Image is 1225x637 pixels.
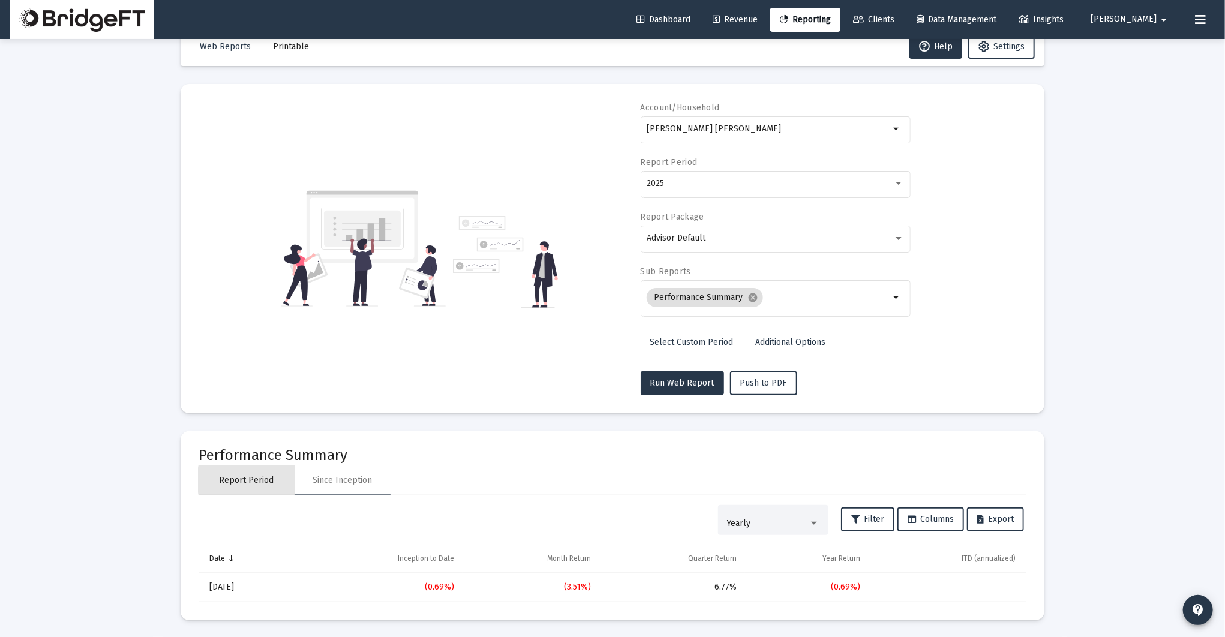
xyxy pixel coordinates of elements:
td: [DATE] [199,573,302,602]
mat-chip-list: Selection [647,286,890,310]
mat-icon: cancel [747,292,758,303]
a: Dashboard [627,8,700,32]
span: Reporting [780,14,831,25]
button: Web Reports [190,35,260,59]
span: Printable [273,41,309,52]
div: 6.77% [608,581,737,593]
label: Report Period [641,157,698,167]
div: Quarter Return [688,554,737,563]
button: Columns [897,507,964,531]
span: Revenue [713,14,758,25]
a: Reporting [770,8,840,32]
span: Insights [1019,14,1064,25]
span: Export [977,514,1014,524]
span: [PERSON_NAME] [1091,14,1157,25]
img: reporting-alt [453,216,558,308]
span: Clients [853,14,894,25]
td: Column Date [199,544,302,573]
span: Data Management [917,14,996,25]
span: 2025 [647,178,664,188]
input: Search or select an account or household [647,124,890,134]
mat-icon: arrow_drop_down [890,122,904,136]
img: reporting [281,189,446,308]
button: [PERSON_NAME] [1076,7,1185,31]
div: ITD (annualized) [962,554,1016,563]
div: Inception to Date [398,554,454,563]
span: Run Web Report [650,378,714,388]
mat-icon: contact_support [1191,603,1205,617]
button: Run Web Report [641,371,724,395]
div: Date [209,554,225,563]
mat-icon: arrow_drop_down [1157,8,1171,32]
a: Clients [843,8,904,32]
td: Column Quarter Return [600,544,746,573]
div: Since Inception [313,474,373,486]
div: (0.69%) [311,581,455,593]
td: Column Inception to Date [302,544,463,573]
div: (3.51%) [471,581,591,593]
span: Columns [908,514,954,524]
div: Data grid [199,544,1026,602]
label: Account/Household [641,103,720,113]
label: Sub Reports [641,266,691,277]
a: Revenue [703,8,767,32]
div: Year Return [822,554,860,563]
a: Insights [1009,8,1073,32]
span: Advisor Default [647,233,705,243]
span: Dashboard [636,14,690,25]
span: Select Custom Period [650,337,734,347]
div: Month Return [548,554,592,563]
a: Data Management [907,8,1006,32]
span: Yearly [727,518,750,528]
span: Settings [993,41,1025,52]
button: Filter [841,507,894,531]
button: Export [967,507,1024,531]
div: Report Period [220,474,274,486]
td: Column ITD (annualized) [869,544,1026,573]
td: Column Year Return [745,544,869,573]
mat-card-title: Performance Summary [199,449,1026,461]
span: Filter [851,514,884,524]
button: Push to PDF [730,371,797,395]
span: Additional Options [756,337,826,347]
button: Help [909,35,962,59]
img: Dashboard [19,8,145,32]
mat-chip: Performance Summary [647,288,763,307]
td: Column Month Return [463,544,599,573]
label: Report Package [641,212,704,222]
button: Printable [263,35,319,59]
mat-icon: arrow_drop_down [890,290,904,305]
span: Help [919,41,953,52]
button: Settings [968,35,1035,59]
span: Push to PDF [740,378,787,388]
div: (0.69%) [753,581,860,593]
span: Web Reports [200,41,251,52]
